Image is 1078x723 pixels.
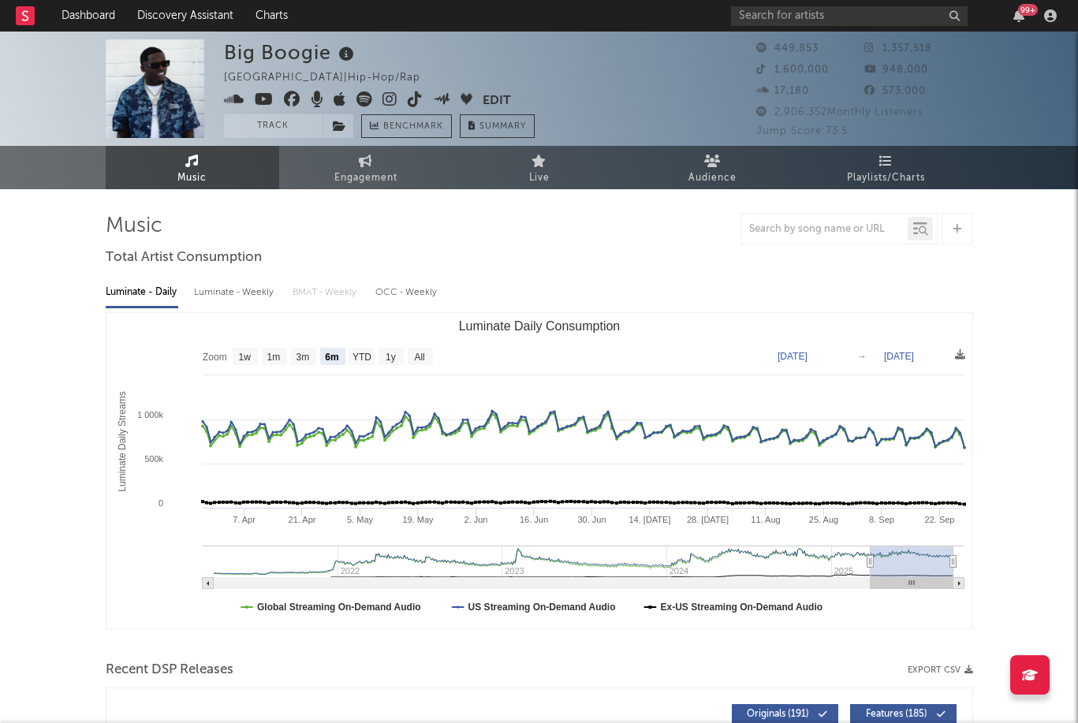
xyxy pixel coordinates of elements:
[577,515,606,524] text: 30. Jun
[884,351,914,362] text: [DATE]
[864,43,932,54] span: 1,357,518
[864,86,926,96] span: 573,000
[800,146,973,189] a: Playlists/Charts
[238,352,251,363] text: 1w
[924,515,954,524] text: 22. Sep
[334,169,397,188] span: Engagement
[460,114,535,138] button: Summary
[224,69,438,88] div: [GEOGRAPHIC_DATA] | Hip-Hop/Rap
[626,146,800,189] a: Audience
[483,91,511,111] button: Edit
[857,351,867,362] text: →
[908,665,973,675] button: Export CSV
[453,146,626,189] a: Live
[224,39,358,65] div: Big Boogie
[117,391,128,491] text: Luminate Daily Streams
[756,65,829,75] span: 1,600,000
[756,107,923,117] span: 2,906,352 Monthly Listeners
[778,351,808,362] text: [DATE]
[458,319,620,333] text: Luminate Daily Consumption
[233,515,256,524] text: 7. Apr
[756,86,809,96] span: 17,180
[288,515,315,524] text: 21. Apr
[414,352,424,363] text: All
[742,710,815,719] span: Originals ( 191 )
[864,65,928,75] span: 948,000
[808,515,837,524] text: 25. Aug
[688,169,737,188] span: Audience
[279,146,453,189] a: Engagement
[756,126,848,136] span: Jump Score: 73.5
[106,661,233,680] span: Recent DSP Releases
[660,602,822,613] text: Ex-US Streaming On-Demand Audio
[375,279,438,306] div: OCC - Weekly
[106,313,972,628] svg: Luminate Daily Consumption
[383,117,443,136] span: Benchmark
[325,352,338,363] text: 6m
[847,169,925,188] span: Playlists/Charts
[158,498,162,508] text: 0
[731,6,968,26] input: Search for artists
[106,146,279,189] a: Music
[144,454,163,464] text: 500k
[529,169,550,188] span: Live
[361,114,452,138] a: Benchmark
[1013,9,1024,22] button: 99+
[751,515,780,524] text: 11. Aug
[257,602,421,613] text: Global Streaming On-Demand Audio
[106,248,262,267] span: Total Artist Consumption
[203,352,227,363] text: Zoom
[194,279,277,306] div: Luminate - Weekly
[468,602,615,613] text: US Streaming On-Demand Audio
[629,515,670,524] text: 14. [DATE]
[519,515,547,524] text: 16. Jun
[224,114,323,138] button: Track
[687,515,729,524] text: 28. [DATE]
[756,43,819,54] span: 449,853
[479,122,526,131] span: Summary
[464,515,487,524] text: 2. Jun
[106,279,178,306] div: Luminate - Daily
[869,515,894,524] text: 8. Sep
[267,352,280,363] text: 1m
[136,410,163,419] text: 1 000k
[346,515,373,524] text: 5. May
[386,352,396,363] text: 1y
[741,223,908,236] input: Search by song name or URL
[402,515,434,524] text: 19. May
[352,352,371,363] text: YTD
[860,710,933,719] span: Features ( 185 )
[1018,4,1038,16] div: 99 +
[177,169,207,188] span: Music
[296,352,309,363] text: 3m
